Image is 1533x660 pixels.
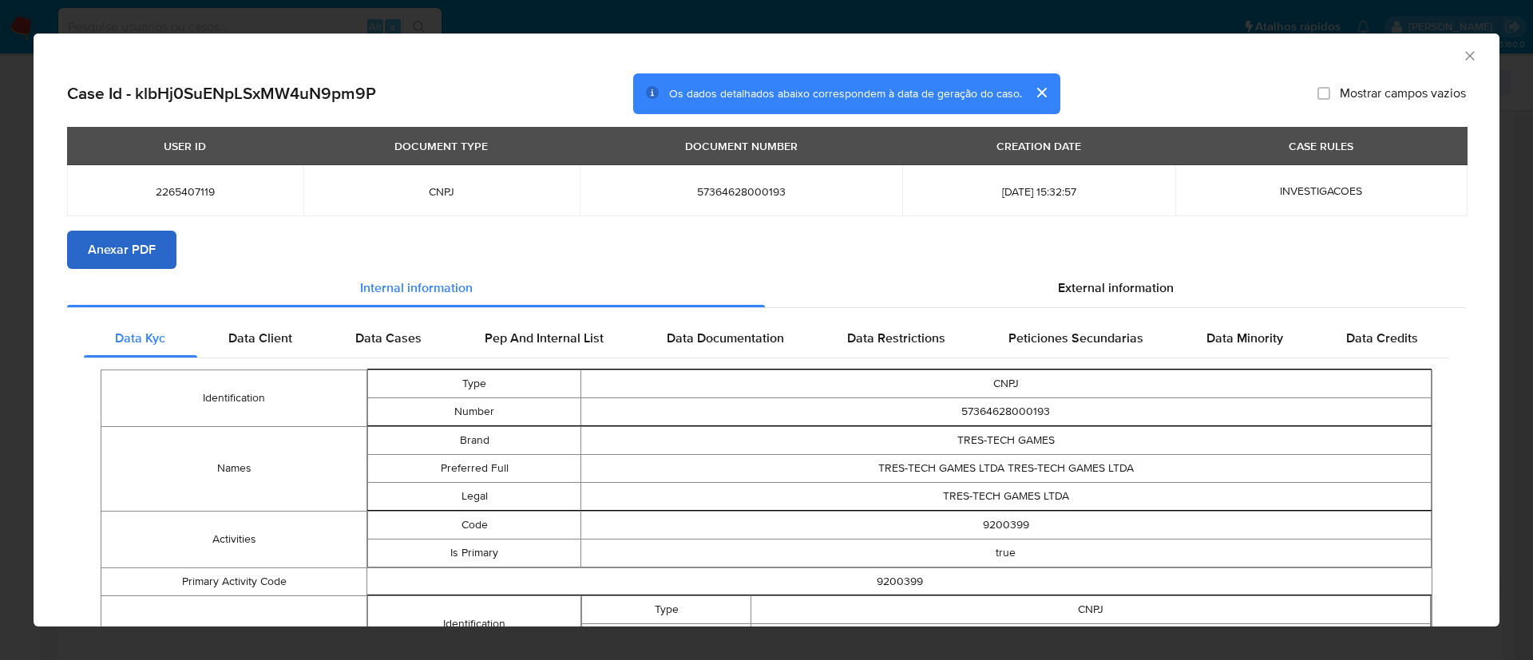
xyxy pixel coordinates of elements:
td: Identification [368,595,580,652]
td: Is Primary [368,539,580,567]
div: closure-recommendation-modal [34,34,1499,626]
div: DOCUMENT NUMBER [675,132,807,160]
td: true [580,539,1431,567]
span: Mostrar campos vazios [1340,85,1466,101]
span: Data Cases [355,329,422,347]
span: Data Documentation [667,329,784,347]
div: Detailed internal info [84,319,1449,358]
td: 9200399 [580,511,1431,539]
div: DOCUMENT TYPE [385,132,497,160]
td: Type [368,370,580,397]
span: External information [1058,279,1174,297]
td: CNPJ [580,370,1431,397]
span: Anexar PDF [88,232,156,267]
button: cerrar [1022,73,1060,112]
button: Fechar a janela [1462,48,1476,62]
div: CREATION DATE [987,132,1091,160]
td: 9200399 [367,567,1432,595]
td: Number [368,397,580,425]
td: Identification [101,370,367,426]
td: Legal [368,482,580,510]
td: 57364628000193 [580,397,1431,425]
td: TRES-TECH GAMES LTDA [580,482,1431,510]
td: 57364628000193 [751,623,1431,651]
button: Anexar PDF [67,231,176,269]
td: CNPJ [751,595,1431,623]
span: Internal information [360,279,473,297]
div: CASE RULES [1279,132,1363,160]
span: Data Restrictions [847,329,945,347]
span: Data Credits [1346,329,1418,347]
div: USER ID [154,132,216,160]
span: CNPJ [323,184,561,199]
td: Names [101,426,367,511]
input: Mostrar campos vazios [1317,87,1330,100]
span: Data Kyc [115,329,165,347]
span: Peticiones Secundarias [1008,329,1143,347]
span: INVESTIGACOES [1280,183,1362,199]
span: Os dados detalhados abaixo correspondem à data de geração do caso. [669,85,1022,101]
h2: Case Id - klbHj0SuENpLSxMW4uN9pm9P [67,83,376,104]
span: [DATE] 15:32:57 [921,184,1156,199]
span: Data Minority [1206,329,1283,347]
td: Brand [368,426,580,454]
span: 57364628000193 [599,184,884,199]
td: Activities [101,511,367,567]
td: Preferred Full [368,454,580,482]
span: Data Client [228,329,292,347]
td: TRES-TECH GAMES LTDA TRES-TECH GAMES LTDA [580,454,1431,482]
div: Detailed info [67,269,1466,307]
span: 2265407119 [86,184,284,199]
td: Code [368,511,580,539]
td: Number [581,623,751,651]
td: TRES-TECH GAMES [580,426,1431,454]
td: Primary Activity Code [101,567,367,595]
span: Pep And Internal List [485,329,604,347]
td: Type [581,595,751,623]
